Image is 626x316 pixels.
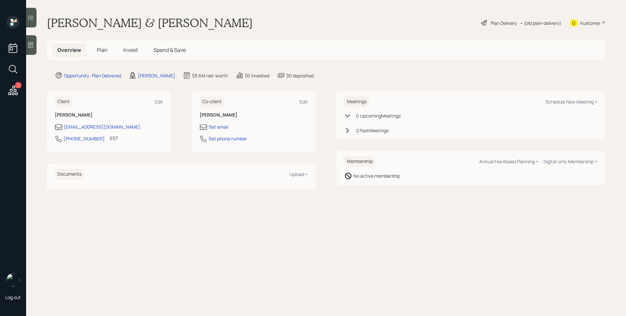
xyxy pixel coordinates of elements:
[290,171,308,177] div: Upload +
[520,20,561,26] div: • (old plan-delivery)
[491,20,517,26] div: Plan Delivery
[47,16,253,30] h1: [PERSON_NAME] & [PERSON_NAME]
[64,135,105,142] div: [PHONE_NUMBER]
[123,46,138,54] span: Invest
[245,72,269,79] div: $0 invested
[110,135,118,142] div: EST
[356,112,401,119] div: 0 Upcoming Meeting s
[200,112,308,118] h6: [PERSON_NAME]
[544,158,597,165] div: Digital-only Membership +
[138,72,175,79] div: [PERSON_NAME]
[192,72,228,79] div: $3.6M net-worth
[57,46,81,54] span: Overview
[15,82,22,88] div: 1
[286,72,314,79] div: $0 deposited
[344,96,369,107] h6: Meetings
[479,158,538,165] div: Annual Fee Based Planning +
[7,273,20,286] img: james-distasi-headshot.png
[5,294,21,300] div: Log out
[356,127,389,134] div: 2 Past Meeting s
[64,72,121,79] div: Opportunity · Plan Delivered
[97,46,108,54] span: Plan
[209,123,228,130] div: Set email
[64,123,141,130] div: [EMAIL_ADDRESS][DOMAIN_NAME]
[55,169,84,180] h6: Documents
[154,46,186,54] span: Spend & Save
[580,20,601,26] div: Kustomer
[209,135,247,142] div: Set phone number
[344,156,375,167] h6: Membership
[55,112,163,118] h6: [PERSON_NAME]
[353,172,400,179] div: No active membership
[200,96,224,107] h6: Co-client
[300,99,308,105] div: Edit
[155,99,163,105] div: Edit
[545,99,597,105] div: Schedule New Meeting +
[55,96,72,107] h6: Client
